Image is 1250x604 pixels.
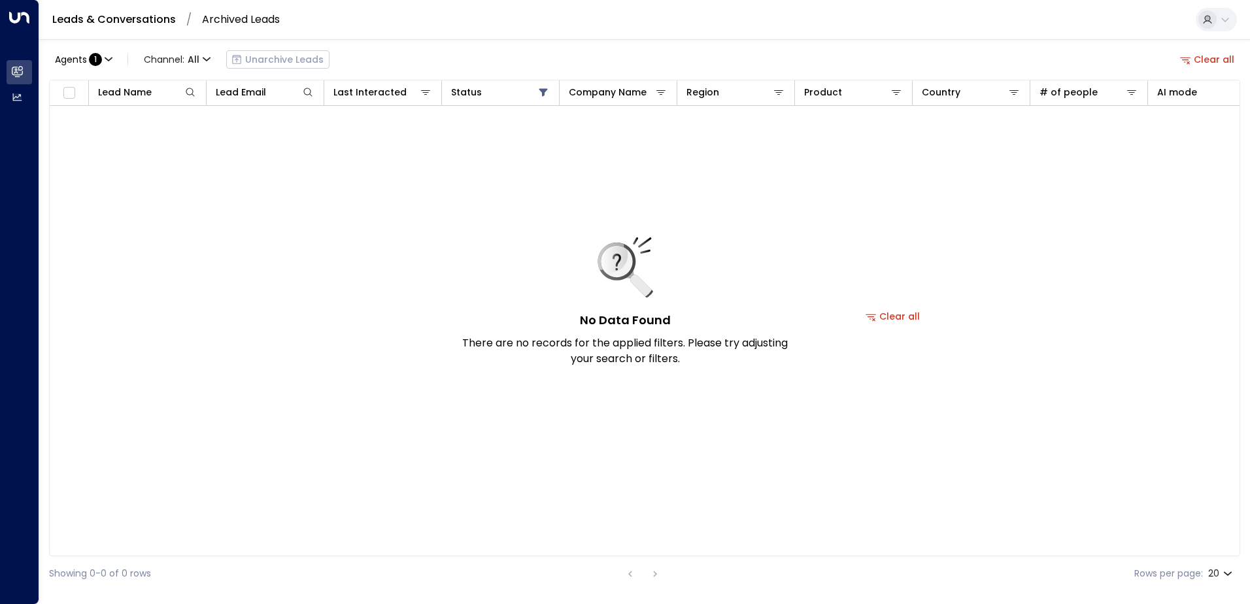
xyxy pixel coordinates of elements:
[333,84,432,100] div: Last Interacted
[922,84,960,100] div: Country
[1039,84,1138,100] div: # of people
[462,335,788,367] p: There are no records for the applied filters. Please try adjusting your search or filters.
[860,307,926,326] button: Clear all
[1039,84,1098,100] div: # of people
[686,84,719,100] div: Region
[451,84,482,100] div: Status
[1134,567,1203,580] label: Rows per page:
[922,84,1021,100] div: Country
[1157,84,1197,100] div: AI mode
[52,12,176,27] a: Leads & Conversations
[451,84,550,100] div: Status
[333,84,407,100] div: Last Interacted
[216,84,314,100] div: Lead Email
[804,84,842,100] div: Product
[569,84,667,100] div: Company Name
[686,84,785,100] div: Region
[569,84,647,100] div: Company Name
[188,54,199,65] span: All
[186,14,192,25] li: /
[139,50,216,69] span: Channel:
[61,85,77,101] span: Toggle select all
[89,53,102,66] span: 1
[216,84,266,100] div: Lead Email
[622,565,664,582] nav: pagination navigation
[55,55,87,64] span: Agents
[98,84,152,100] div: Lead Name
[1208,564,1235,583] div: 20
[139,50,216,69] button: Channel:All
[49,50,117,69] button: Agents:1
[49,567,151,580] div: Showing 0-0 of 0 rows
[580,311,671,329] h5: No Data Found
[98,84,197,100] div: Lead Name
[1175,50,1240,69] button: Clear all
[202,12,280,27] a: Archived Leads
[804,84,903,100] div: Product
[55,53,102,66] div: :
